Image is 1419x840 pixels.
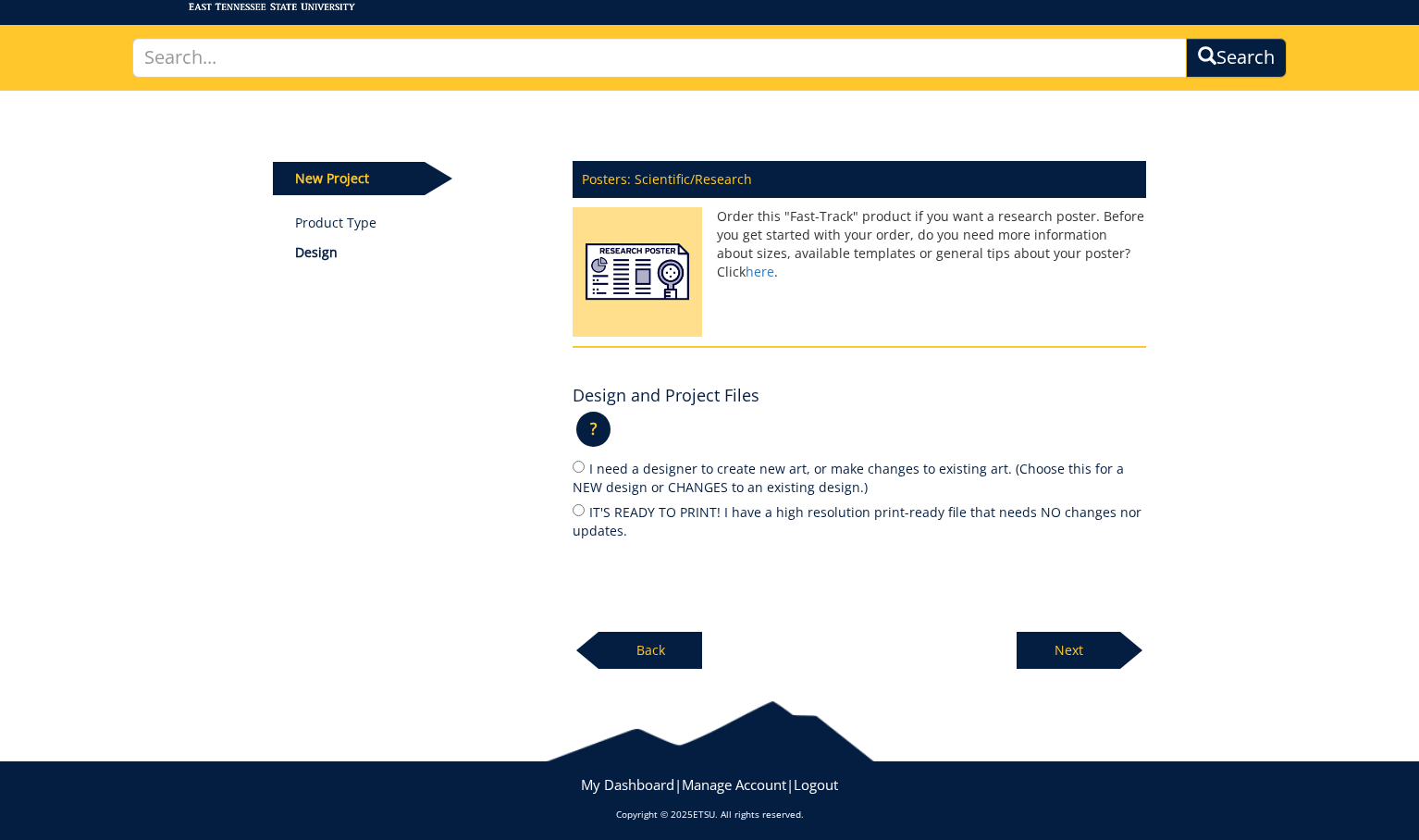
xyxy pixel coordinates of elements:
h4: Design and Project Files [573,387,759,405]
input: I need a designer to create new art, or make changes to existing art. (Choose this for a NEW desi... [573,461,585,473]
p: Next [1017,632,1120,669]
p: ? [576,412,611,447]
p: Design [295,243,546,262]
label: I need a designer to create new art, or make changes to existing art. (Choose this for a NEW desi... [573,458,1146,497]
label: IT'S READY TO PRINT! I have a high resolution print-ready file that needs NO changes nor updates. [573,501,1146,540]
a: here [746,263,774,280]
a: Logout [794,775,838,794]
button: Search [1186,38,1287,78]
p: Order this "Fast-Track" product if you want a research poster. Before you get started with your o... [573,207,1146,281]
a: ETSU [693,808,715,821]
a: Product Type [295,214,546,232]
input: Search... [132,38,1187,78]
a: Manage Account [682,775,786,794]
p: New Project [273,162,425,195]
a: My Dashboard [581,775,674,794]
p: Back [598,632,702,669]
p: Posters: Scientific/Research [573,161,1146,198]
input: IT'S READY TO PRINT! I have a high resolution print-ready file that needs NO changes nor updates. [573,504,585,516]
